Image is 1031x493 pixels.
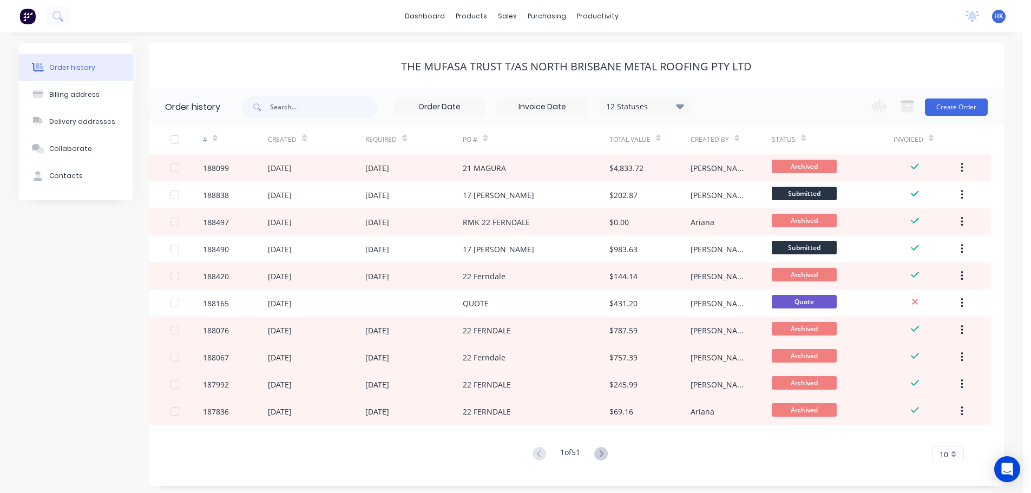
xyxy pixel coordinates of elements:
input: Invoice Date [497,99,588,115]
div: [DATE] [365,162,389,174]
input: Order Date [394,99,485,115]
div: $757.39 [609,352,638,363]
div: Invoiced [894,124,958,154]
div: [DATE] [268,406,292,417]
div: RMK 22 FERNDALE [463,216,530,228]
div: Status [772,124,894,154]
div: 22 FERNDALE [463,379,511,390]
span: Archived [772,349,837,363]
div: [DATE] [365,271,389,282]
span: Submitted [772,241,837,254]
div: $202.87 [609,189,638,201]
span: Quote [772,295,837,308]
div: Invoiced [894,135,923,144]
div: $787.59 [609,325,638,336]
div: [DATE] [365,352,389,363]
span: Archived [772,376,837,390]
button: Order history [19,54,133,81]
div: Created By [691,124,772,154]
div: [DATE] [268,352,292,363]
div: [DATE] [268,162,292,174]
div: Created [268,135,297,144]
span: Archived [772,322,837,336]
div: Open Intercom Messenger [994,456,1020,482]
span: Submitted [772,187,837,200]
div: [DATE] [365,406,389,417]
div: [PERSON_NAME] [691,325,750,336]
div: # [203,124,268,154]
div: [DATE] [268,216,292,228]
div: Created By [691,135,729,144]
div: QUOTE [463,298,489,309]
div: Delivery addresses [49,117,115,127]
div: [DATE] [365,189,389,201]
div: [DATE] [268,325,292,336]
div: 188497 [203,216,229,228]
div: Total Value [609,135,651,144]
div: $69.16 [609,406,633,417]
div: [DATE] [268,379,292,390]
div: [PERSON_NAME] [691,379,750,390]
div: Required [365,124,463,154]
div: 187836 [203,406,229,417]
button: Contacts [19,162,133,189]
div: 12 Statuses [600,101,691,113]
div: 22 FERNDALE [463,325,511,336]
div: Ariana [691,216,714,228]
div: 22 Ferndale [463,271,505,282]
div: 1 of 51 [560,446,580,462]
div: Order history [49,63,95,73]
div: [DATE] [268,244,292,255]
div: $0.00 [609,216,629,228]
div: Created [268,124,365,154]
div: [PERSON_NAME] [691,352,750,363]
button: Delivery addresses [19,108,133,135]
div: $245.99 [609,379,638,390]
div: 17 [PERSON_NAME] [463,189,534,201]
input: Search... [270,96,377,118]
div: Ariana [691,406,714,417]
div: [DATE] [268,271,292,282]
button: Billing address [19,81,133,108]
span: Archived [772,403,837,417]
button: Create Order [925,98,988,116]
div: Total Value [609,124,691,154]
div: sales [492,8,522,24]
div: [DATE] [365,325,389,336]
div: [PERSON_NAME] [691,162,750,174]
div: Contacts [49,171,83,181]
a: dashboard [399,8,450,24]
img: Factory [19,8,36,24]
div: productivity [572,8,624,24]
div: [DATE] [365,244,389,255]
div: Required [365,135,397,144]
div: 188838 [203,189,229,201]
div: 187992 [203,379,229,390]
div: $4,833.72 [609,162,643,174]
div: 188067 [203,352,229,363]
div: [DATE] [365,216,389,228]
div: 188099 [203,162,229,174]
div: Status [772,135,796,144]
div: PO # [463,124,609,154]
div: The Mufasa Trust T/AS North Brisbane Metal Roofing Pty Ltd [401,60,752,73]
div: # [203,135,207,144]
div: Collaborate [49,144,92,154]
div: [PERSON_NAME] [691,189,750,201]
div: Billing address [49,90,100,100]
div: [DATE] [268,189,292,201]
div: purchasing [522,8,572,24]
span: Archived [772,160,837,173]
span: 10 [940,449,948,460]
div: 188165 [203,298,229,309]
div: $431.20 [609,298,638,309]
div: 188490 [203,244,229,255]
div: 21 MAGURA [463,162,506,174]
div: 17 [PERSON_NAME] [463,244,534,255]
div: [PERSON_NAME] [691,271,750,282]
div: [PERSON_NAME] [691,244,750,255]
div: $144.14 [609,271,638,282]
div: [PERSON_NAME] [691,298,750,309]
div: $983.63 [609,244,638,255]
div: PO # [463,135,477,144]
